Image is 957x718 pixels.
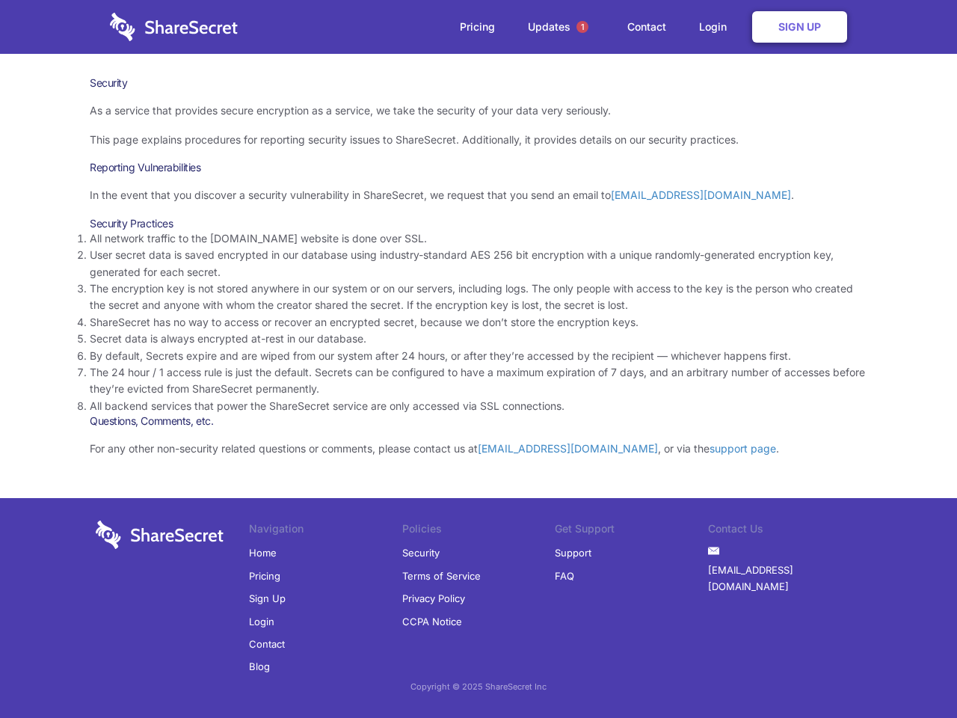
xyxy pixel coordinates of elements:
[90,187,867,203] p: In the event that you discover a security vulnerability in ShareSecret, we request that you send ...
[90,217,867,230] h3: Security Practices
[90,398,867,414] li: All backend services that power the ShareSecret service are only accessed via SSL connections.
[752,11,847,43] a: Sign Up
[110,13,238,41] img: logo-wordmark-white-trans-d4663122ce5f474addd5e946df7df03e33cb6a1c49d2221995e7729f52c070b2.svg
[402,587,465,610] a: Privacy Policy
[90,132,867,148] p: This page explains procedures for reporting security issues to ShareSecret. Additionally, it prov...
[249,565,280,587] a: Pricing
[445,4,510,50] a: Pricing
[90,161,867,174] h3: Reporting Vulnerabilities
[90,414,867,428] h3: Questions, Comments, etc.
[249,610,274,633] a: Login
[576,21,588,33] span: 1
[249,541,277,564] a: Home
[90,247,867,280] li: User secret data is saved encrypted in our database using industry-standard AES 256 bit encryptio...
[90,331,867,347] li: Secret data is always encrypted at-rest in our database.
[710,442,776,455] a: support page
[249,587,286,610] a: Sign Up
[402,565,481,587] a: Terms of Service
[249,521,402,541] li: Navigation
[555,541,591,564] a: Support
[402,610,462,633] a: CCPA Notice
[90,102,867,119] p: As a service that provides secure encryption as a service, we take the security of your data very...
[90,348,867,364] li: By default, Secrets expire and are wiped from our system after 24 hours, or after they’re accesse...
[90,364,867,398] li: The 24 hour / 1 access rule is just the default. Secrets can be configured to have a maximum expi...
[249,655,270,678] a: Blog
[708,521,861,541] li: Contact Us
[90,230,867,247] li: All network traffic to the [DOMAIN_NAME] website is done over SSL.
[249,633,285,655] a: Contact
[90,76,867,90] h1: Security
[96,521,224,549] img: logo-wordmark-white-trans-d4663122ce5f474addd5e946df7df03e33cb6a1c49d2221995e7729f52c070b2.svg
[90,314,867,331] li: ShareSecret has no way to access or recover an encrypted secret, because we don’t store the encry...
[478,442,658,455] a: [EMAIL_ADDRESS][DOMAIN_NAME]
[708,559,861,598] a: [EMAIL_ADDRESS][DOMAIN_NAME]
[402,521,556,541] li: Policies
[90,280,867,314] li: The encryption key is not stored anywhere in our system or on our servers, including logs. The on...
[612,4,681,50] a: Contact
[402,541,440,564] a: Security
[90,441,867,457] p: For any other non-security related questions or comments, please contact us at , or via the .
[555,565,574,587] a: FAQ
[684,4,749,50] a: Login
[611,188,791,201] a: [EMAIL_ADDRESS][DOMAIN_NAME]
[555,521,708,541] li: Get Support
